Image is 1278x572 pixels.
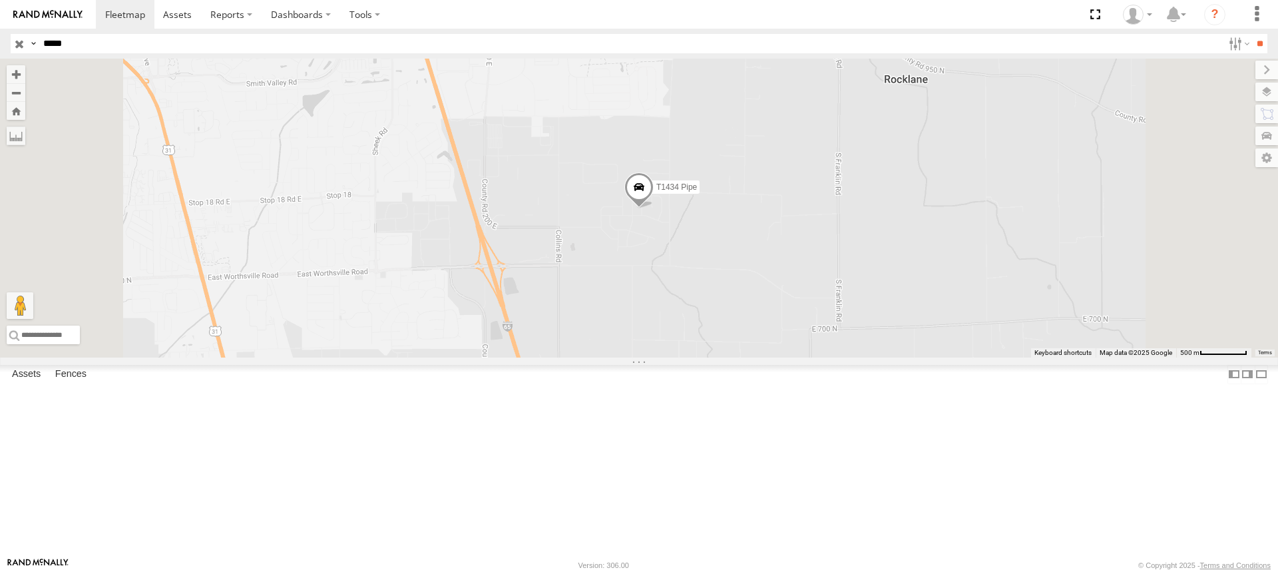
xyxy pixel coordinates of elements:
i: ? [1204,4,1225,25]
button: Zoom out [7,83,25,102]
label: Search Query [28,34,39,53]
div: Version: 306.00 [578,561,629,569]
a: Terms (opens in new tab) [1258,350,1272,356]
label: Dock Summary Table to the Right [1241,365,1254,384]
a: Terms and Conditions [1200,561,1271,569]
label: Hide Summary Table [1255,365,1268,384]
button: Map Scale: 500 m per 68 pixels [1176,348,1251,358]
button: Drag Pegman onto the map to open Street View [7,292,33,319]
img: rand-logo.svg [13,10,83,19]
label: Measure [7,127,25,145]
div: © Copyright 2025 - [1138,561,1271,569]
label: Assets [5,365,47,384]
button: Keyboard shortcuts [1034,348,1092,358]
button: Zoom in [7,65,25,83]
label: Map Settings [1255,148,1278,167]
a: Visit our Website [7,559,69,572]
span: T1434 Pipe [656,182,697,192]
span: Map data ©2025 Google [1100,349,1172,356]
span: 500 m [1180,349,1199,356]
label: Fences [49,365,93,384]
label: Search Filter Options [1223,34,1252,53]
label: Dock Summary Table to the Left [1227,365,1241,384]
div: Alex Mahr [1118,5,1157,25]
button: Zoom Home [7,102,25,120]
